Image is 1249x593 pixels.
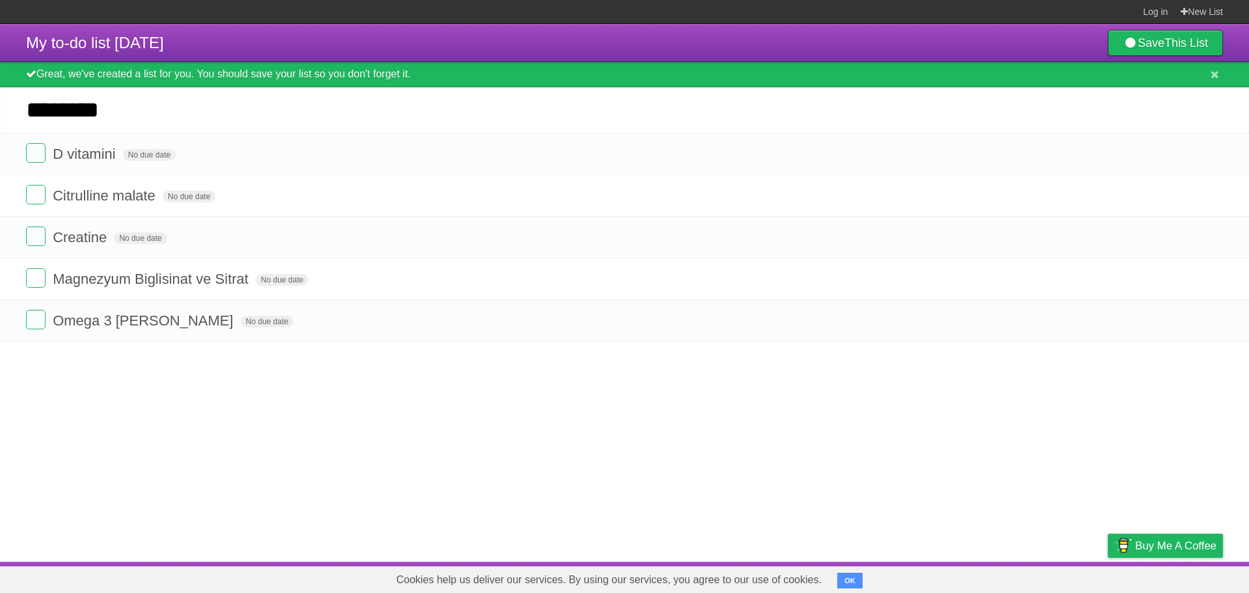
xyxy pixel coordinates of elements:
[1114,534,1132,557] img: Buy me a coffee
[26,34,164,51] span: My to-do list [DATE]
[53,312,237,329] span: Omega 3 [PERSON_NAME]
[1141,565,1223,590] a: Suggest a feature
[383,567,835,593] span: Cookies help us deliver our services. By using our services, you agree to our use of cookies.
[935,565,962,590] a: About
[1135,534,1216,557] span: Buy me a coffee
[53,187,159,204] span: Citrulline malate
[256,274,308,286] span: No due date
[114,232,167,244] span: No due date
[53,146,119,162] span: D vitamini
[1108,534,1223,558] a: Buy me a coffee
[53,229,110,245] span: Creatine
[1164,36,1208,49] b: This List
[26,185,46,204] label: Done
[26,143,46,163] label: Done
[1047,565,1075,590] a: Terms
[53,271,252,287] span: Magnezyum Biglisinat ve Sitrat
[123,149,176,161] span: No due date
[978,565,1030,590] a: Developers
[26,268,46,288] label: Done
[163,191,215,202] span: No due date
[26,227,46,246] label: Done
[241,316,293,327] span: No due date
[1091,565,1125,590] a: Privacy
[1108,30,1223,56] a: SaveThis List
[837,573,863,588] button: OK
[26,310,46,329] label: Done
